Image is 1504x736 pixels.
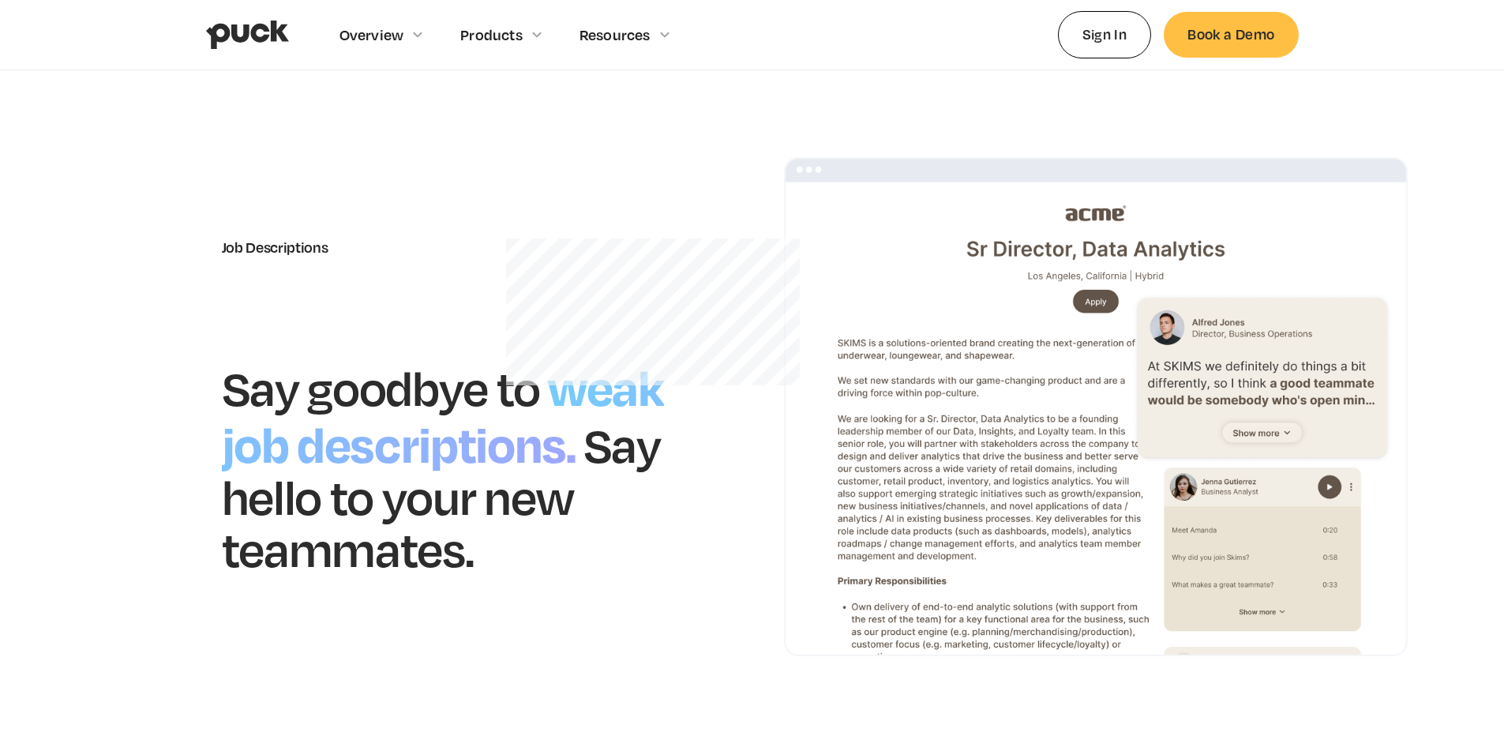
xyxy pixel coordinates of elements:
div: Job Descriptions [222,238,721,256]
h1: weak job descriptions. [222,351,664,476]
div: Products [460,26,523,43]
a: Book a Demo [1164,12,1298,57]
a: Sign In [1058,11,1152,58]
div: Overview [339,26,404,43]
div: Resources [579,26,651,43]
h1: Say hello to your new teammates. [222,415,661,578]
h1: Say goodbye to [222,358,541,417]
